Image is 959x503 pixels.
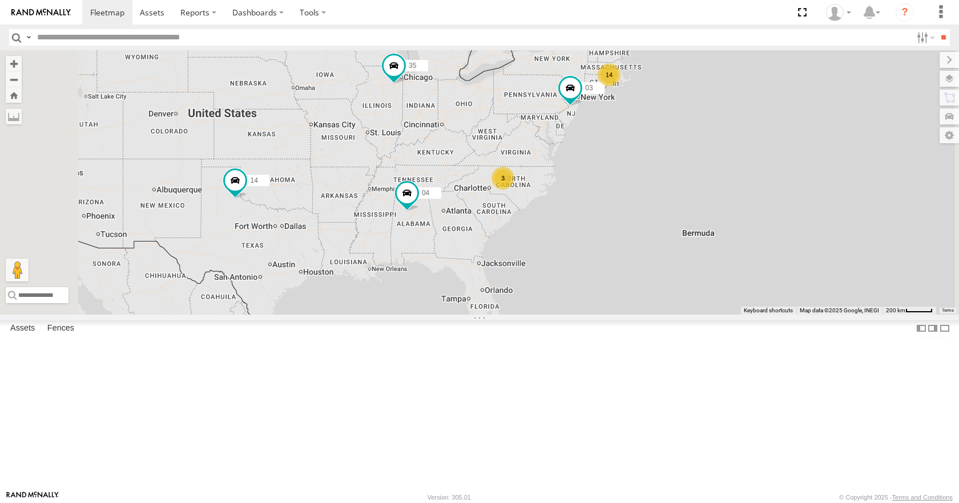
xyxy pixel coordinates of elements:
[886,307,905,313] span: 200 km
[912,29,937,46] label: Search Filter Options
[11,9,71,17] img: rand-logo.svg
[422,189,429,197] span: 04
[839,494,953,501] div: © Copyright 2025 -
[598,63,620,86] div: 14
[42,321,80,337] label: Fences
[822,4,855,21] div: Aaron Kuchrawy
[942,308,954,312] a: Terms
[6,108,22,124] label: Measure
[24,29,33,46] label: Search Query
[585,84,593,92] span: 03
[6,56,22,71] button: Zoom in
[250,177,257,185] span: 14
[892,494,953,501] a: Terms and Conditions
[491,167,514,190] div: 3
[883,307,936,315] button: Map Scale: 200 km per 44 pixels
[927,320,938,337] label: Dock Summary Table to the Right
[6,259,29,281] button: Drag Pegman onto the map to open Street View
[6,492,59,503] a: Visit our Website
[896,3,914,22] i: ?
[6,87,22,103] button: Zoom Home
[916,320,927,337] label: Dock Summary Table to the Left
[744,307,793,315] button: Keyboard shortcuts
[428,494,471,501] div: Version: 305.01
[6,71,22,87] button: Zoom out
[409,62,416,70] span: 35
[940,127,959,143] label: Map Settings
[5,321,41,337] label: Assets
[800,307,879,313] span: Map data ©2025 Google, INEGI
[939,320,950,337] label: Hide Summary Table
